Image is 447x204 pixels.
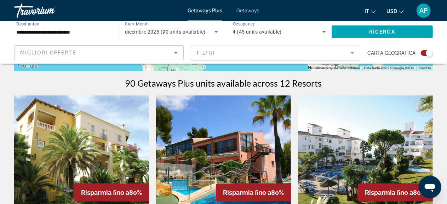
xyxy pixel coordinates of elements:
[125,78,322,88] h1: 90 Getaways Plus units available across 12 Resorts
[314,66,360,71] button: Comenzi rapide de la tastatură
[223,189,271,196] span: Risparmia fino a
[419,66,431,70] a: Condiții (se deschide într-o filă nouă)
[16,62,39,71] a: Deschide această zonă în Google Maps (în fereastră nouă)
[233,22,255,27] span: Occupancy
[16,62,39,71] img: Google
[20,48,178,57] mat-select: Sort by
[419,176,441,198] iframe: Buton lansare fereastră mesagerie
[216,183,291,202] div: 80%
[358,183,433,202] div: 80%
[365,8,369,14] span: it
[365,6,376,16] button: Change language
[125,22,149,27] span: Start Month
[420,7,428,14] span: AP
[233,29,282,35] span: 4 (45 units available)
[414,3,433,18] button: User Menu
[332,25,433,38] button: Ricerca
[188,8,222,13] a: Getaways Plus
[367,48,416,58] span: Carta geografica
[236,8,259,13] a: Getaways
[386,6,404,16] button: Change currency
[369,29,395,35] span: Ricerca
[74,183,149,202] div: 80%
[20,50,76,56] span: Migliori offerte
[125,29,206,35] span: dicembre 2025 (90 units available)
[191,45,360,61] button: Filter
[14,1,85,20] a: Travorium
[81,189,129,196] span: Risparmia fino a
[16,22,39,27] span: Destination
[364,66,414,70] span: Date hartă ©2025 Google, INEGI
[386,8,397,14] span: USD
[365,189,413,196] span: Risparmia fino a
